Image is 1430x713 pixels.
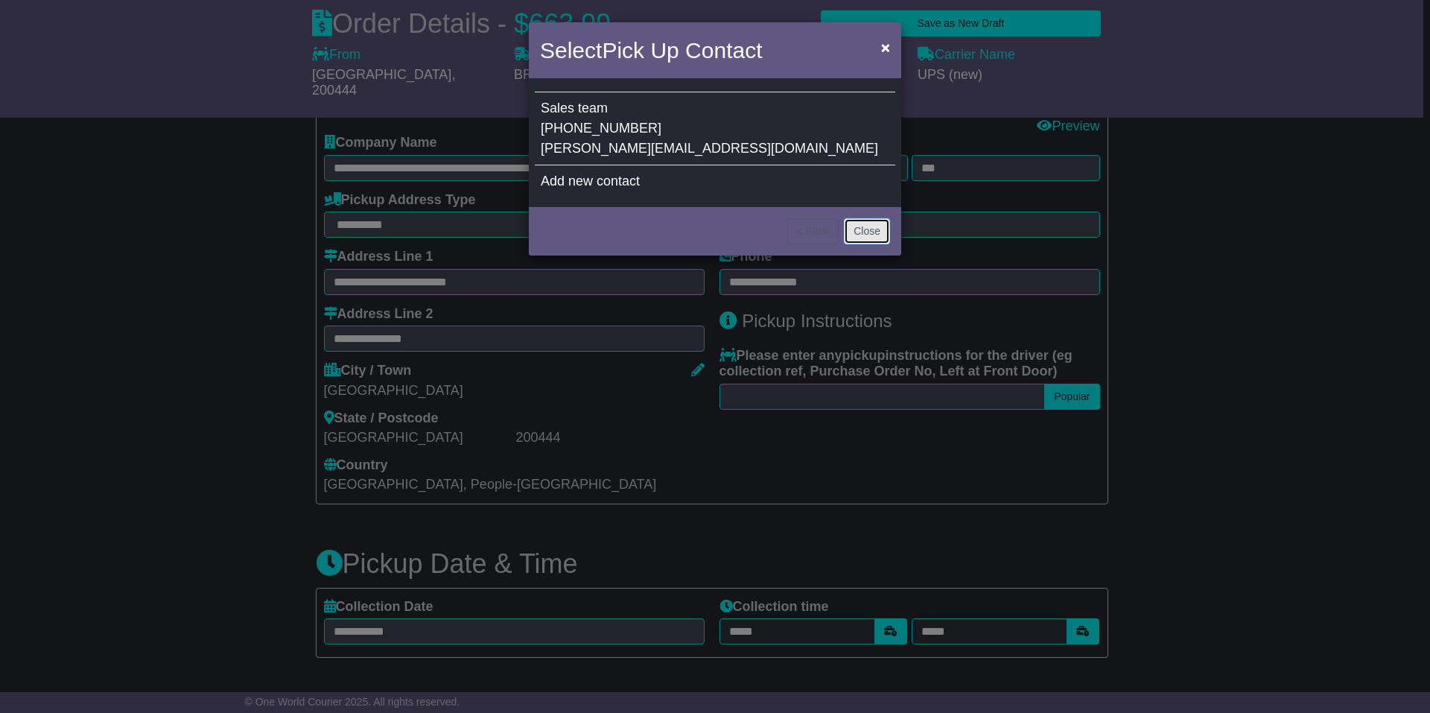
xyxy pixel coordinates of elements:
[881,39,890,56] span: ×
[541,121,661,136] span: [PHONE_NUMBER]
[541,101,574,115] span: Sales
[540,34,762,67] h4: Select
[685,38,762,63] span: Contact
[787,218,839,244] button: < Back
[578,101,608,115] span: team
[602,38,679,63] span: Pick Up
[541,174,640,188] span: Add new contact
[541,141,878,156] span: [PERSON_NAME][EMAIL_ADDRESS][DOMAIN_NAME]
[844,218,890,244] button: Close
[874,32,897,63] button: Close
